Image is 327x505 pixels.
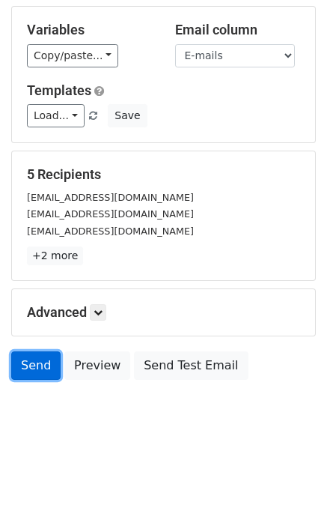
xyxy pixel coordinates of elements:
a: Templates [27,82,91,98]
small: [EMAIL_ADDRESS][DOMAIN_NAME] [27,192,194,203]
a: Preview [64,351,130,380]
a: +2 more [27,247,83,265]
a: Send Test Email [134,351,248,380]
h5: Advanced [27,304,300,321]
iframe: Chat Widget [252,433,327,505]
button: Save [108,104,147,127]
h5: Variables [27,22,153,38]
small: [EMAIL_ADDRESS][DOMAIN_NAME] [27,208,194,220]
a: Copy/paste... [27,44,118,67]
h5: 5 Recipients [27,166,300,183]
a: Load... [27,104,85,127]
h5: Email column [175,22,301,38]
a: Send [11,351,61,380]
small: [EMAIL_ADDRESS][DOMAIN_NAME] [27,226,194,237]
